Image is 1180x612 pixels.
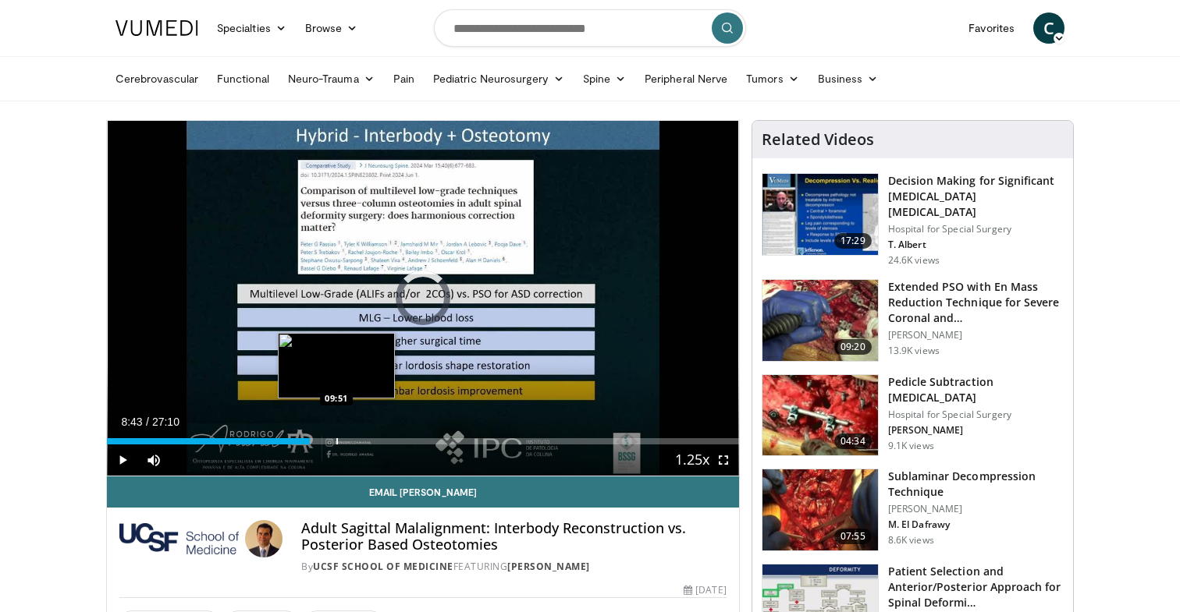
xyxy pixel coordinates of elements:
[762,469,878,550] img: 48c381b3-7170-4772-a576-6cd070e0afb8.150x105_q85_crop-smart_upscale.jpg
[434,9,746,47] input: Search topics, interventions
[424,63,574,94] a: Pediatric Neurosurgery
[107,438,739,444] div: Progress Bar
[152,416,179,428] span: 27:10
[684,583,726,597] div: [DATE]
[279,63,384,94] a: Neuro-Trauma
[762,374,1064,457] a: 04:34 Pedicle Subtraction [MEDICAL_DATA] Hospital for Special Surgery [PERSON_NAME] 9.1K views
[116,20,198,36] img: VuMedi Logo
[384,63,424,94] a: Pain
[888,424,1064,437] p: [PERSON_NAME]
[107,121,739,476] video-js: Video Player
[762,174,878,255] img: 316497_0000_1.png.150x105_q85_crop-smart_upscale.jpg
[107,476,739,508] a: Email [PERSON_NAME]
[708,444,739,476] button: Fullscreen
[809,63,888,94] a: Business
[888,223,1064,235] p: Hospital for Special Surgery
[507,560,590,573] a: [PERSON_NAME]
[762,469,1064,551] a: 07:55 Sublaminar Decompression Technique [PERSON_NAME] M. El Dafrawy 8.6K views
[107,444,138,476] button: Play
[1033,12,1064,44] a: C
[888,374,1064,405] h3: Pedicle Subtraction [MEDICAL_DATA]
[888,173,1064,220] h3: Decision Making for Significant [MEDICAL_DATA] [MEDICAL_DATA]
[146,416,149,428] span: /
[762,375,878,456] img: Screen_shot_2010-09-10_at_2.19.38_PM_0_2.png.150x105_q85_crop-smart_upscale.jpg
[959,12,1024,44] a: Favorites
[301,560,726,574] div: By FEATURING
[762,130,874,149] h4: Related Videos
[834,433,872,449] span: 04:34
[121,416,142,428] span: 8:43
[677,444,708,476] button: Playback Rate
[834,339,872,355] span: 09:20
[888,345,940,357] p: 13.9K views
[888,239,1064,251] p: T. Albert
[888,440,934,452] p: 9.1K views
[278,333,395,398] img: image.jpeg
[208,63,279,94] a: Functional
[888,534,934,547] p: 8.6K views
[888,564,1064,610] h3: Patient Selection and Anterior/Posterior Approach for Spinal Deformi…
[762,280,878,361] img: 306566_0000_1.png.150x105_q85_crop-smart_upscale.jpg
[119,520,239,557] img: UCSF School of Medicine
[888,409,1064,421] p: Hospital for Special Surgery
[313,560,453,573] a: UCSF School of Medicine
[888,469,1064,500] h3: Sublaminar Decompression Technique
[834,233,872,249] span: 17:29
[208,12,296,44] a: Specialties
[301,520,726,554] h4: Adult Sagittal Malalignment: Interbody Reconstruction vs. Posterior Based Osteotomies
[888,254,940,267] p: 24.6K views
[888,329,1064,341] p: [PERSON_NAME]
[737,63,809,94] a: Tumors
[888,518,1064,531] p: M. El Dafrawy
[762,279,1064,362] a: 09:20 Extended PSO with En Mass Reduction Technique for Severe Coronal and… [PERSON_NAME] 13.9K v...
[245,520,283,557] img: Avatar
[888,279,1064,326] h3: Extended PSO with En Mass Reduction Technique for Severe Coronal and…
[762,173,1064,267] a: 17:29 Decision Making for Significant [MEDICAL_DATA] [MEDICAL_DATA] Hospital for Special Surgery ...
[888,503,1064,515] p: [PERSON_NAME]
[574,63,635,94] a: Spine
[106,63,208,94] a: Cerebrovascular
[296,12,368,44] a: Browse
[635,63,737,94] a: Peripheral Nerve
[834,529,872,544] span: 07:55
[138,444,169,476] button: Mute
